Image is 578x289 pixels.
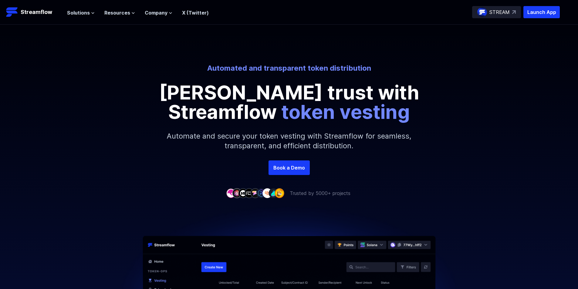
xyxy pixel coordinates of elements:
img: streamflow-logo-circle.png [477,7,487,17]
img: company-3 [238,188,248,198]
img: company-8 [269,188,278,198]
p: Trusted by 5000+ projects [290,190,350,197]
img: company-9 [275,188,284,198]
button: Company [145,9,172,16]
img: company-6 [256,188,266,198]
span: Solutions [67,9,90,16]
img: top-right-arrow.svg [512,10,516,14]
p: Automated and transparent token distribution [121,63,457,73]
button: Resources [104,9,135,16]
a: STREAM [472,6,521,18]
span: Resources [104,9,130,16]
span: Company [145,9,167,16]
a: Streamflow [6,6,61,18]
a: Book a Demo [269,160,310,175]
p: [PERSON_NAME] trust with Streamflow [153,83,426,122]
img: company-4 [244,188,254,198]
button: Solutions [67,9,95,16]
span: token vesting [281,100,410,123]
img: company-1 [226,188,236,198]
img: company-7 [262,188,272,198]
img: company-2 [232,188,242,198]
img: Streamflow Logo [6,6,18,18]
img: company-5 [250,188,260,198]
p: STREAM [489,8,510,16]
p: Automate and secure your token vesting with Streamflow for seamless, transparent, and efficient d... [159,122,420,160]
p: Streamflow [21,8,52,16]
button: Launch App [523,6,560,18]
a: X (Twitter) [182,10,209,16]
